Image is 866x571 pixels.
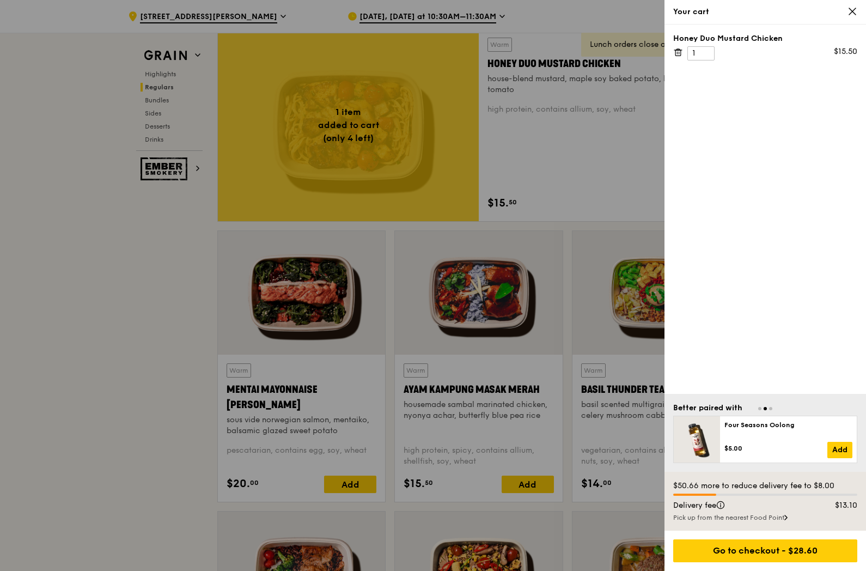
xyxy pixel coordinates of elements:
[667,500,815,511] div: Delivery fee
[673,513,857,522] div: Pick up from the nearest Food Point
[834,46,857,57] div: $15.50
[673,481,857,491] div: $50.66 more to reduce delivery fee to $8.00
[673,33,857,44] div: Honey Duo Mustard Chicken
[673,7,857,17] div: Your cart
[724,421,852,429] div: Four Seasons Oolong
[764,407,767,410] span: Go to slide 2
[724,444,827,453] div: $5.00
[673,403,742,414] div: Better paired with
[673,539,857,562] div: Go to checkout - $28.60
[815,500,864,511] div: $13.10
[769,407,772,410] span: Go to slide 3
[827,442,852,458] a: Add
[758,407,761,410] span: Go to slide 1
